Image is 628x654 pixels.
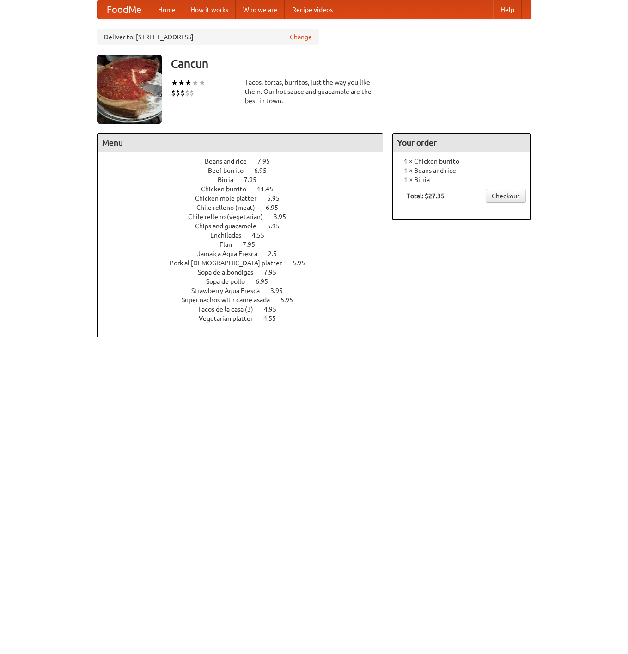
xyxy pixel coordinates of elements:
[280,296,302,304] span: 5.95
[219,241,272,248] a: Flan 7.95
[178,78,185,88] li: ★
[393,134,530,152] h4: Your order
[208,167,284,174] a: Beef burrito 6.95
[195,195,266,202] span: Chicken mole platter
[486,189,526,203] a: Checkout
[270,287,292,294] span: 3.95
[397,157,526,166] li: 1 × Chicken burrito
[274,213,295,220] span: 3.95
[197,250,294,257] a: Jamaica Aqua Fresca 2.5
[397,166,526,175] li: 1 × Beans and rice
[407,192,445,200] b: Total: $27.35
[97,55,162,124] img: angular.jpg
[189,88,194,98] li: $
[208,167,253,174] span: Beef burrito
[185,88,189,98] li: $
[170,259,291,267] span: Pork al [DEMOGRAPHIC_DATA] platter
[98,0,151,19] a: FoodMe
[293,259,314,267] span: 5.95
[151,0,183,19] a: Home
[197,250,267,257] span: Jamaica Aqua Fresca
[244,176,266,183] span: 7.95
[185,78,192,88] li: ★
[198,306,262,313] span: Tacos de la casa (3)
[266,204,287,211] span: 6.95
[183,0,236,19] a: How it works
[201,185,256,193] span: Chicken burrito
[195,195,297,202] a: Chicken mole platter 5.95
[191,287,300,294] a: Strawberry Aqua Fresca 3.95
[191,287,269,294] span: Strawberry Aqua Fresca
[264,269,286,276] span: 7.95
[285,0,340,19] a: Recipe videos
[188,213,272,220] span: Chile relleno (vegetarian)
[493,0,522,19] a: Help
[176,88,180,98] li: $
[290,32,312,42] a: Change
[252,232,274,239] span: 4.55
[196,204,264,211] span: Chile relleno (meat)
[218,176,243,183] span: Birria
[397,175,526,184] li: 1 × Birria
[182,296,279,304] span: Super nachos with carne asada
[263,315,285,322] span: 4.55
[236,0,285,19] a: Who we are
[170,259,322,267] a: Pork al [DEMOGRAPHIC_DATA] platter 5.95
[196,204,295,211] a: Chile relleno (meat) 6.95
[195,222,266,230] span: Chips and guacamole
[199,78,206,88] li: ★
[210,232,250,239] span: Enchiladas
[243,241,264,248] span: 7.95
[171,55,531,73] h3: Cancun
[198,269,262,276] span: Sopa de albondigas
[171,88,176,98] li: $
[257,158,279,165] span: 7.95
[206,278,254,285] span: Sopa de pollo
[205,158,287,165] a: Beans and rice 7.95
[199,315,293,322] a: Vegetarian platter 4.55
[206,278,285,285] a: Sopa de pollo 6.95
[254,167,276,174] span: 6.95
[198,269,293,276] a: Sopa de albondigas 7.95
[97,29,319,45] div: Deliver to: [STREET_ADDRESS]
[180,88,185,98] li: $
[171,78,178,88] li: ★
[267,222,289,230] span: 5.95
[98,134,383,152] h4: Menu
[219,241,241,248] span: Flan
[195,222,297,230] a: Chips and guacamole 5.95
[245,78,384,105] div: Tacos, tortas, burritos, just the way you like them. Our hot sauce and guacamole are the best in ...
[205,158,256,165] span: Beans and rice
[210,232,281,239] a: Enchiladas 4.55
[192,78,199,88] li: ★
[268,250,286,257] span: 2.5
[188,213,303,220] a: Chile relleno (vegetarian) 3.95
[182,296,310,304] a: Super nachos with carne asada 5.95
[256,278,277,285] span: 6.95
[201,185,290,193] a: Chicken burrito 11.45
[264,306,286,313] span: 4.95
[257,185,282,193] span: 11.45
[198,306,293,313] a: Tacos de la casa (3) 4.95
[199,315,262,322] span: Vegetarian platter
[218,176,274,183] a: Birria 7.95
[267,195,289,202] span: 5.95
